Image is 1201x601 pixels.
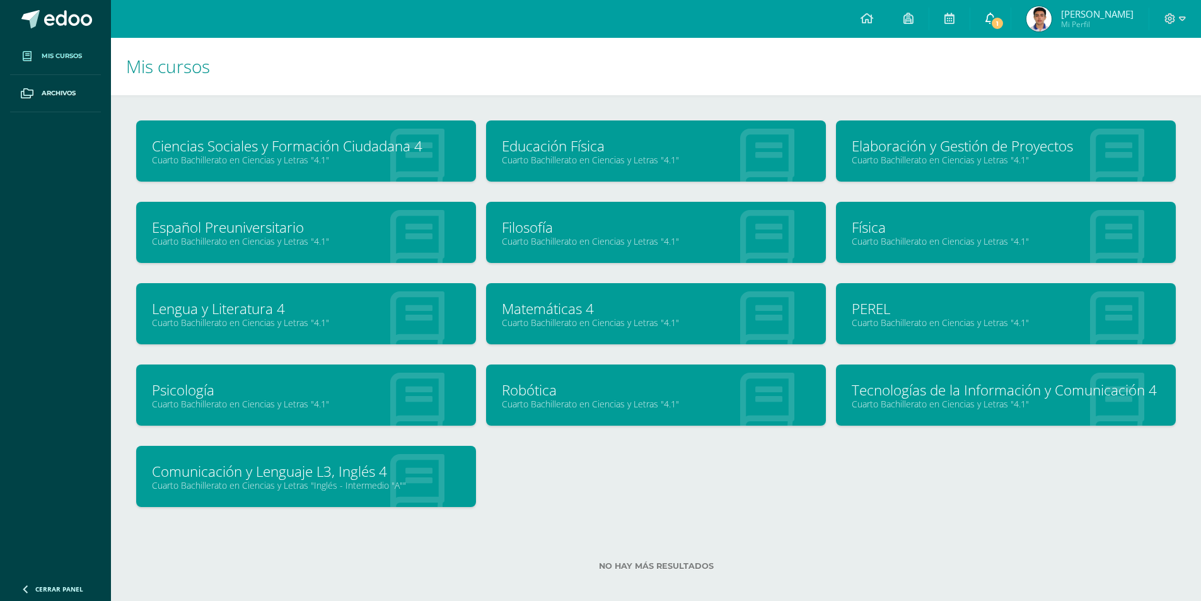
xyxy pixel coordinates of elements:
[502,218,810,237] a: Filosofía
[502,136,810,156] a: Educación Física
[1061,19,1134,30] span: Mi Perfil
[852,136,1160,156] a: Elaboración y Gestión de Proyectos
[852,398,1160,410] a: Cuarto Bachillerato en Ciencias y Letras "4.1"
[10,75,101,112] a: Archivos
[502,398,810,410] a: Cuarto Bachillerato en Ciencias y Letras "4.1"
[136,561,1176,571] label: No hay más resultados
[502,154,810,166] a: Cuarto Bachillerato en Ciencias y Letras "4.1"
[152,380,460,400] a: Psicología
[852,380,1160,400] a: Tecnologías de la Información y Comunicación 4
[990,16,1004,30] span: 1
[852,154,1160,166] a: Cuarto Bachillerato en Ciencias y Letras "4.1"
[502,299,810,318] a: Matemáticas 4
[152,317,460,329] a: Cuarto Bachillerato en Ciencias y Letras "4.1"
[152,398,460,410] a: Cuarto Bachillerato en Ciencias y Letras "4.1"
[152,235,460,247] a: Cuarto Bachillerato en Ciencias y Letras "4.1"
[35,585,83,593] span: Cerrar panel
[152,154,460,166] a: Cuarto Bachillerato en Ciencias y Letras "4.1"
[1061,8,1134,20] span: [PERSON_NAME]
[152,479,460,491] a: Cuarto Bachillerato en Ciencias y Letras "Inglés - Intermedio "A""
[852,235,1160,247] a: Cuarto Bachillerato en Ciencias y Letras "4.1"
[42,88,76,98] span: Archivos
[126,54,210,78] span: Mis cursos
[10,38,101,75] a: Mis cursos
[152,299,460,318] a: Lengua y Literatura 4
[152,462,460,481] a: Comunicación y Lenguaje L3, Inglés 4
[502,317,810,329] a: Cuarto Bachillerato en Ciencias y Letras "4.1"
[152,218,460,237] a: Español Preuniversitario
[42,51,82,61] span: Mis cursos
[152,136,460,156] a: Ciencias Sociales y Formación Ciudadana 4
[502,380,810,400] a: Robótica
[852,317,1160,329] a: Cuarto Bachillerato en Ciencias y Letras "4.1"
[502,235,810,247] a: Cuarto Bachillerato en Ciencias y Letras "4.1"
[852,299,1160,318] a: PEREL
[1026,6,1052,32] img: ad77e3f9df94358eacc2c987ab8775bb.png
[852,218,1160,237] a: Física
